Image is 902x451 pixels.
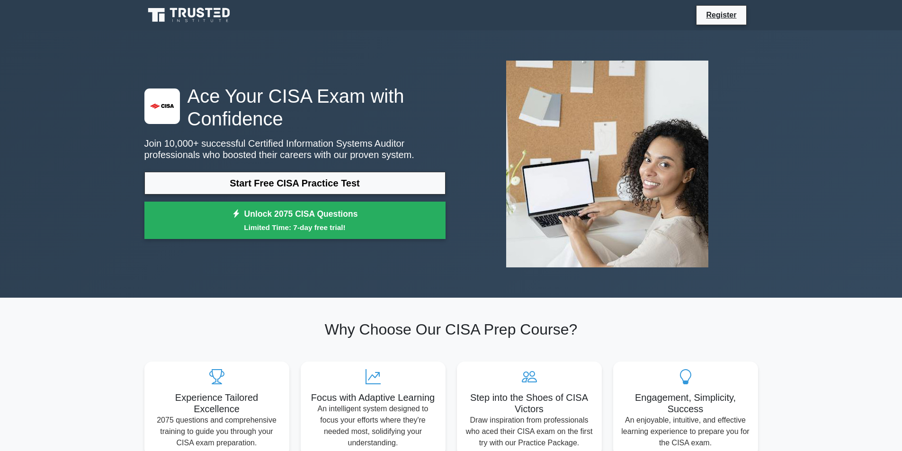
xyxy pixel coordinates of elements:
[308,392,438,403] h5: Focus with Adaptive Learning
[144,172,446,195] a: Start Free CISA Practice Test
[621,415,750,449] p: An enjoyable, intuitive, and effective learning experience to prepare you for the CISA exam.
[144,85,446,130] h1: Ace Your CISA Exam with Confidence
[144,138,446,160] p: Join 10,000+ successful Certified Information Systems Auditor professionals who boosted their car...
[152,392,282,415] h5: Experience Tailored Excellence
[464,415,594,449] p: Draw inspiration from professionals who aced their CISA exam on the first try with our Practice P...
[621,392,750,415] h5: Engagement, Simplicity, Success
[152,415,282,449] p: 2075 questions and comprehensive training to guide you through your CISA exam preparation.
[700,9,742,21] a: Register
[144,320,758,338] h2: Why Choose Our CISA Prep Course?
[144,202,446,239] a: Unlock 2075 CISA QuestionsLimited Time: 7-day free trial!
[156,222,434,233] small: Limited Time: 7-day free trial!
[464,392,594,415] h5: Step into the Shoes of CISA Victors
[308,403,438,449] p: An intelligent system designed to focus your efforts where they're needed most, solidifying your ...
